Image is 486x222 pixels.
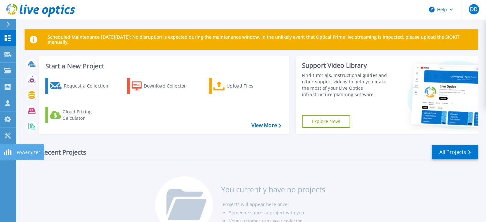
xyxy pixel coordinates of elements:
[64,80,115,92] div: Request a Collection
[470,7,477,12] span: DD
[227,80,278,92] div: Upload Files
[302,115,351,128] a: Explore Now!
[432,145,478,159] a: All Projects
[17,144,40,161] p: PowerSizer
[63,109,114,121] div: Cloud Pricing Calculator
[221,186,325,193] h3: You currently have no projects
[45,78,117,94] a: Request a Collection
[45,63,281,70] h3: Start a New Project
[127,78,198,94] a: Download Collector
[45,107,117,123] a: Cloud Pricing Calculator
[302,72,394,98] div: Find tutorials, instructional guides and other support videos to help you make the most of your L...
[302,61,394,70] div: Support Video Library
[25,144,95,160] div: Recent Projects
[48,34,473,45] p: Scheduled Maintenance [DATE][DATE]: No disruption is expected during the maintenance window. In t...
[144,80,195,92] div: Download Collector
[222,200,325,209] li: Projects will appear here once:
[251,122,281,128] a: View More
[209,78,280,94] a: Upload Files
[229,209,325,217] li: Someone shares a project with you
